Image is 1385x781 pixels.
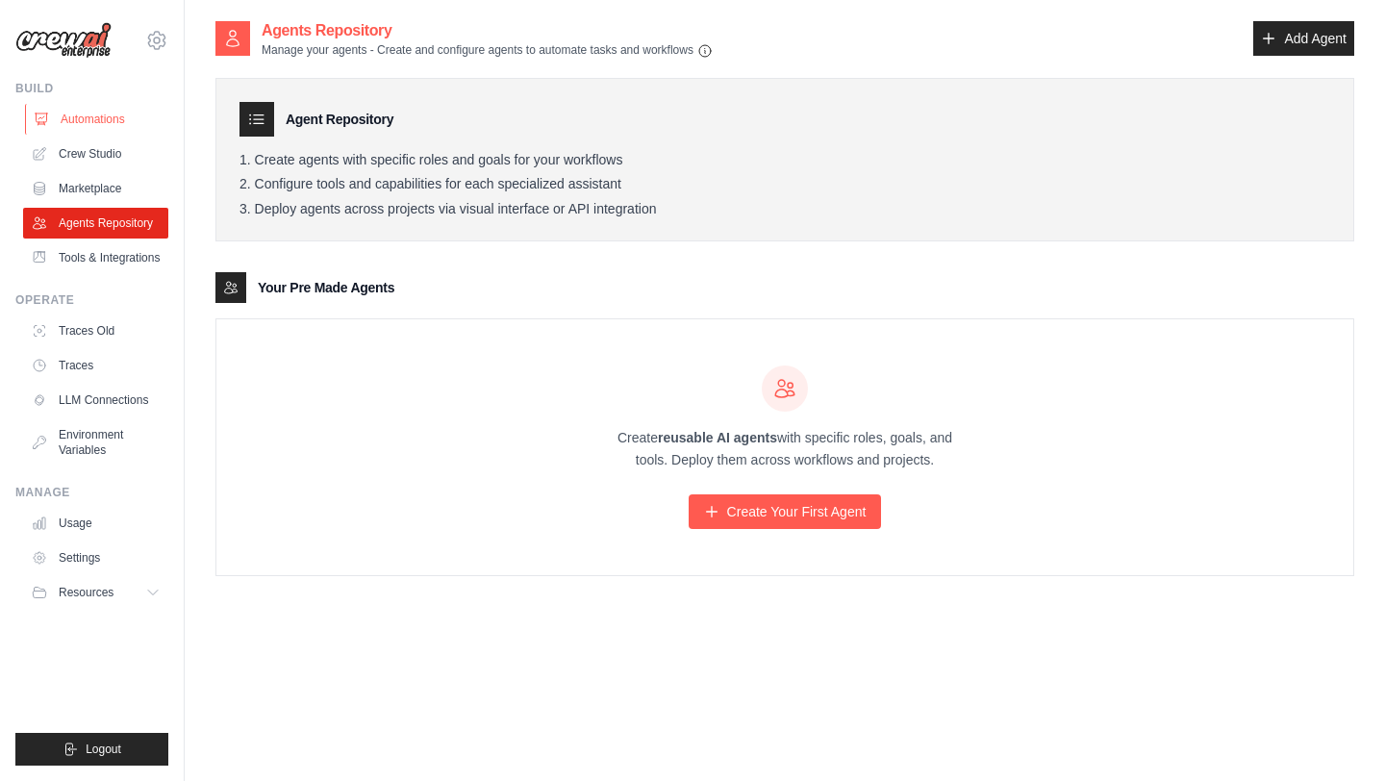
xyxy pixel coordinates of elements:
h3: Agent Repository [286,110,393,129]
h3: Your Pre Made Agents [258,278,394,297]
a: Traces Old [23,315,168,346]
a: Traces [23,350,168,381]
a: Environment Variables [23,419,168,466]
img: Logo [15,22,112,59]
span: Logout [86,742,121,757]
div: Operate [15,292,168,308]
strong: reusable AI agents [658,430,777,445]
h2: Agents Repository [262,19,713,42]
a: Automations [25,104,170,135]
a: Crew Studio [23,139,168,169]
p: Create with specific roles, goals, and tools. Deploy them across workflows and projects. [600,427,969,471]
span: Resources [59,585,113,600]
a: Add Agent [1253,21,1354,56]
li: Create agents with specific roles and goals for your workflows [239,152,1330,169]
a: Settings [23,542,168,573]
button: Logout [15,733,168,766]
button: Resources [23,577,168,608]
a: Marketplace [23,173,168,204]
p: Manage your agents - Create and configure agents to automate tasks and workflows [262,42,713,59]
a: Agents Repository [23,208,168,239]
a: Create Your First Agent [689,494,882,529]
li: Configure tools and capabilities for each specialized assistant [239,176,1330,193]
div: Build [15,81,168,96]
div: Manage [15,485,168,500]
a: LLM Connections [23,385,168,416]
a: Usage [23,508,168,539]
li: Deploy agents across projects via visual interface or API integration [239,201,1330,218]
a: Tools & Integrations [23,242,168,273]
